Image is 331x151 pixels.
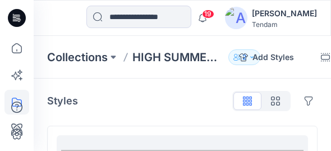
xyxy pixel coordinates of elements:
span: 19 [202,10,214,19]
p: Styles [47,93,78,109]
img: avatar [225,7,247,29]
div: Tendam [252,20,317,29]
p: HIGH SUMMER T9 [132,49,224,65]
button: 2 [228,49,260,65]
button: Options [300,92,318,110]
a: Collections [47,49,108,65]
button: Add Styles [230,48,303,66]
div: [PERSON_NAME] [252,7,317,20]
